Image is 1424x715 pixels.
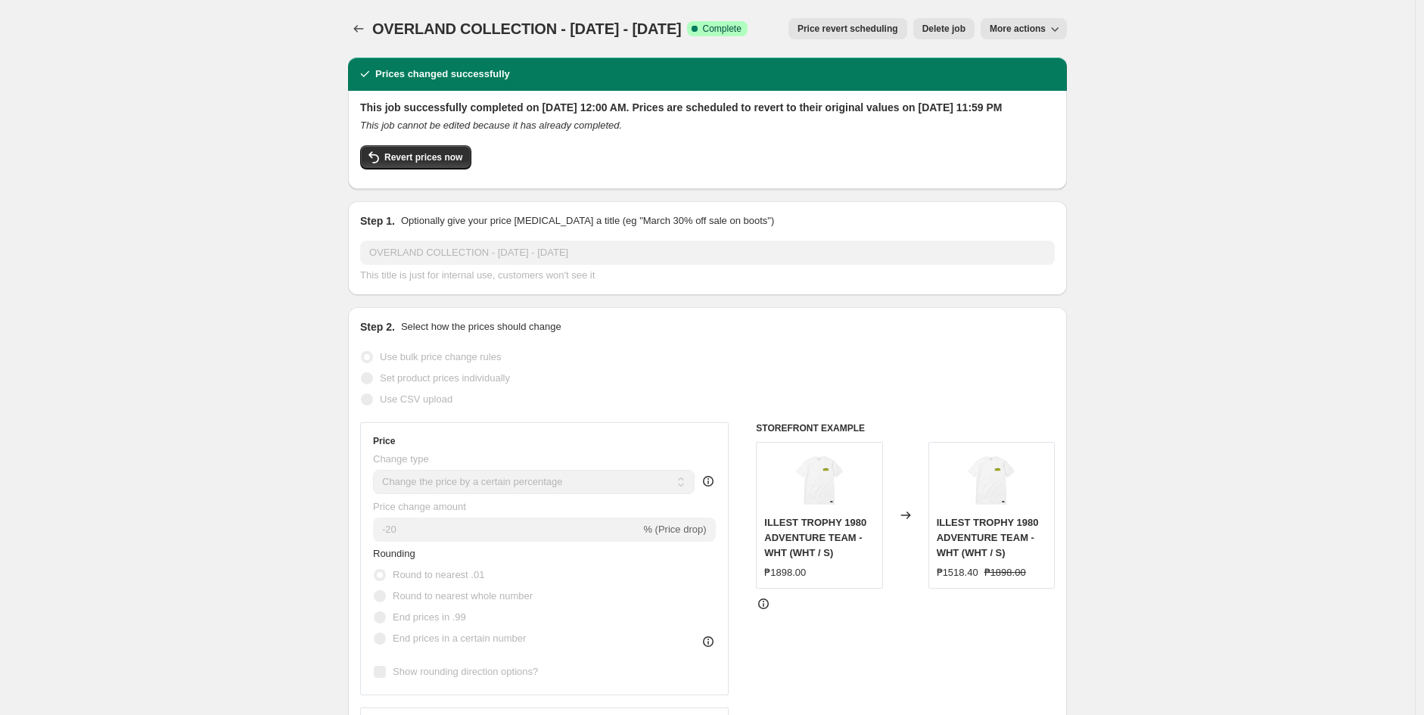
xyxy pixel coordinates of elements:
[373,518,640,542] input: -15
[375,67,510,82] h2: Prices changed successfully
[360,100,1055,115] h2: This job successfully completed on [DATE] 12:00 AM. Prices are scheduled to revert to their origi...
[401,213,774,228] p: Optionally give your price [MEDICAL_DATA] a title (eg "March 30% off sale on boots")
[380,351,501,362] span: Use bulk price change rules
[937,517,1039,558] span: ILLEST TROPHY 1980 ADVENTURE TEAM - WHT (WHT / S)
[360,120,622,131] i: This job cannot be edited because it has already completed.
[922,23,965,35] span: Delete job
[990,23,1046,35] span: More actions
[981,18,1067,39] button: More actions
[788,18,907,39] button: Price revert scheduling
[360,241,1055,265] input: 30% off holiday sale
[798,23,898,35] span: Price revert scheduling
[702,23,741,35] span: Complete
[961,450,1021,511] img: ILLESTTROPHY1980ADVENTURETEAM-WHT_80x.png
[360,145,471,169] button: Revert prices now
[348,18,369,39] button: Price change jobs
[756,422,1055,434] h6: STOREFRONT EXAMPLE
[789,450,850,511] img: ILLESTTROPHY1980ADVENTURETEAM-WHT_80x.png
[393,611,466,623] span: End prices in .99
[360,269,595,281] span: This title is just for internal use, customers won't see it
[764,565,806,580] div: ₱1898.00
[701,474,716,489] div: help
[393,569,484,580] span: Round to nearest .01
[360,319,395,334] h2: Step 2.
[372,20,681,37] span: OVERLAND COLLECTION - [DATE] - [DATE]
[373,435,395,447] h3: Price
[393,666,538,677] span: Show rounding direction options?
[373,501,466,512] span: Price change amount
[373,453,429,465] span: Change type
[937,565,978,580] div: ₱1518.40
[360,213,395,228] h2: Step 1.
[380,393,452,405] span: Use CSV upload
[373,548,415,559] span: Rounding
[393,590,533,602] span: Round to nearest whole number
[984,565,1026,580] strike: ₱1898.00
[393,633,526,644] span: End prices in a certain number
[913,18,975,39] button: Delete job
[401,319,561,334] p: Select how the prices should change
[380,372,510,384] span: Set product prices individually
[384,151,462,163] span: Revert prices now
[643,524,706,535] span: % (Price drop)
[764,517,866,558] span: ILLEST TROPHY 1980 ADVENTURE TEAM - WHT (WHT / S)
